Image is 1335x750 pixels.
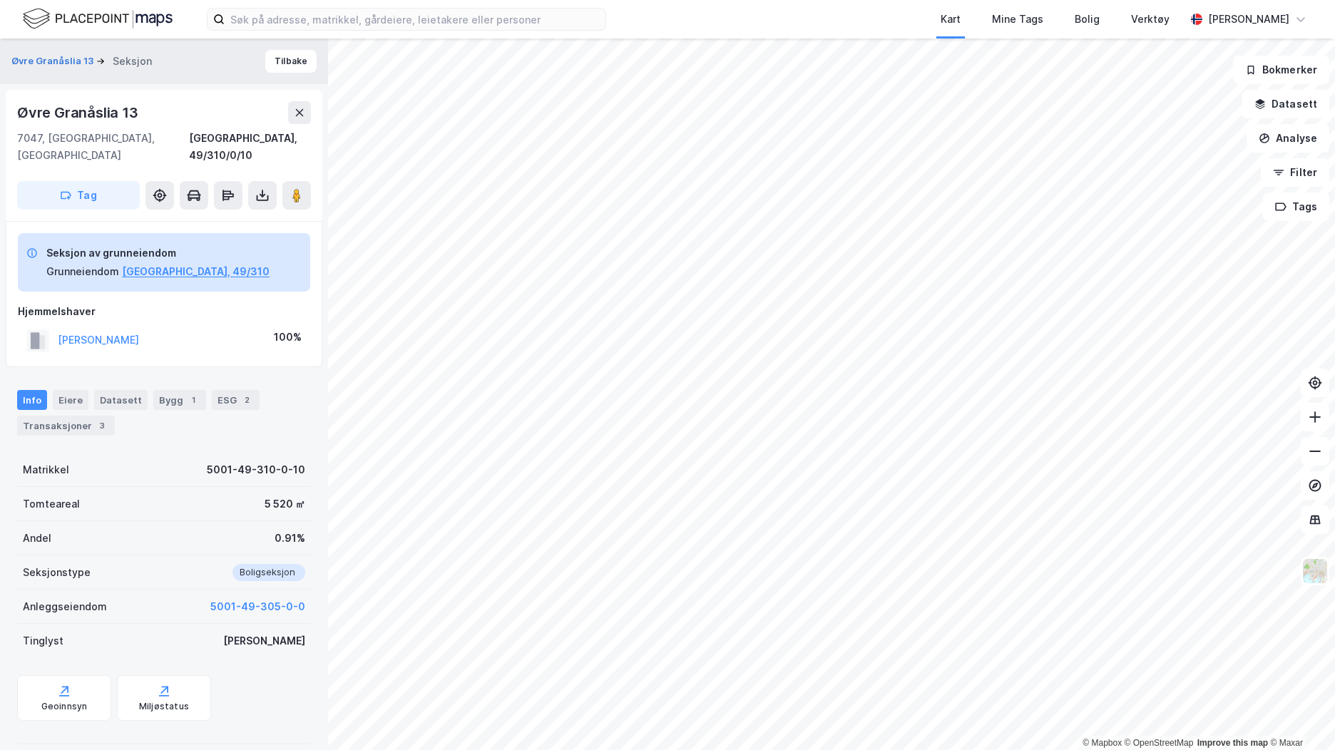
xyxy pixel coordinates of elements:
div: 7047, [GEOGRAPHIC_DATA], [GEOGRAPHIC_DATA] [17,130,189,164]
div: Datasett [94,390,148,410]
div: Miljøstatus [139,701,189,712]
div: Bygg [153,390,206,410]
div: 5 520 ㎡ [265,495,305,513]
div: [PERSON_NAME] [223,632,305,649]
img: Z [1301,558,1329,585]
div: 0.91% [275,530,305,547]
button: Datasett [1242,90,1329,118]
div: Grunneiendom [46,263,119,280]
a: Improve this map [1197,738,1268,748]
div: Eiere [53,390,88,410]
button: Tilbake [265,50,317,73]
a: Mapbox [1083,738,1122,748]
div: Anleggseiendom [23,598,107,615]
button: Øvre Granåslia 13 [11,54,96,68]
div: Transaksjoner [17,416,115,436]
iframe: Chat Widget [1264,682,1335,750]
div: 100% [274,329,302,346]
div: [PERSON_NAME] [1208,11,1289,28]
div: Verktøy [1131,11,1170,28]
div: Andel [23,530,51,547]
div: 2 [240,393,254,407]
div: Seksjonstype [23,564,91,581]
button: Tags [1263,192,1329,221]
div: 1 [186,393,200,407]
a: OpenStreetMap [1125,738,1194,748]
button: [GEOGRAPHIC_DATA], 49/310 [122,263,270,280]
div: Tomteareal [23,495,80,513]
div: 3 [95,418,109,433]
div: Bolig [1075,11,1100,28]
div: Matrikkel [23,461,69,478]
div: Geoinnsyn [41,701,88,712]
div: Kart [941,11,961,28]
div: Seksjon av grunneiendom [46,245,270,262]
div: [GEOGRAPHIC_DATA], 49/310/0/10 [189,130,311,164]
button: Analyse [1247,124,1329,153]
button: Tag [17,181,140,210]
div: Øvre Granåslia 13 [17,101,141,124]
img: logo.f888ab2527a4732fd821a326f86c7f29.svg [23,6,173,31]
div: Mine Tags [992,11,1043,28]
div: Info [17,390,47,410]
div: Hjemmelshaver [18,303,310,320]
button: Bokmerker [1233,56,1329,84]
div: Tinglyst [23,632,63,649]
input: Søk på adresse, matrikkel, gårdeiere, leietakere eller personer [225,9,605,30]
button: Filter [1261,158,1329,187]
div: Kontrollprogram for chat [1264,682,1335,750]
div: Seksjon [113,53,152,70]
div: 5001-49-310-0-10 [207,461,305,478]
button: 5001-49-305-0-0 [210,598,305,615]
div: ESG [212,390,260,410]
